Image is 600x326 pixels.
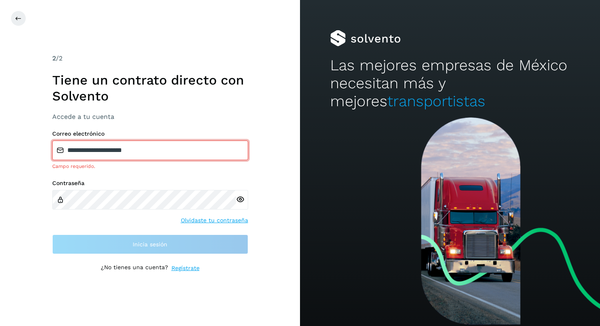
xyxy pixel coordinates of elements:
button: Inicia sesión [52,234,248,254]
label: Correo electrónico [52,130,248,137]
p: ¿No tienes una cuenta? [101,264,168,272]
label: Contraseña [52,180,248,187]
span: transportistas [387,92,485,110]
span: Inicia sesión [133,241,167,247]
a: Olvidaste tu contraseña [181,216,248,225]
h2: Las mejores empresas de México necesitan más y mejores [330,56,570,111]
div: /2 [52,54,248,63]
div: Campo requerido. [52,163,248,170]
a: Regístrate [171,264,200,272]
h1: Tiene un contrato directo con Solvento [52,72,248,104]
h3: Accede a tu cuenta [52,113,248,121]
span: 2 [52,54,56,62]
